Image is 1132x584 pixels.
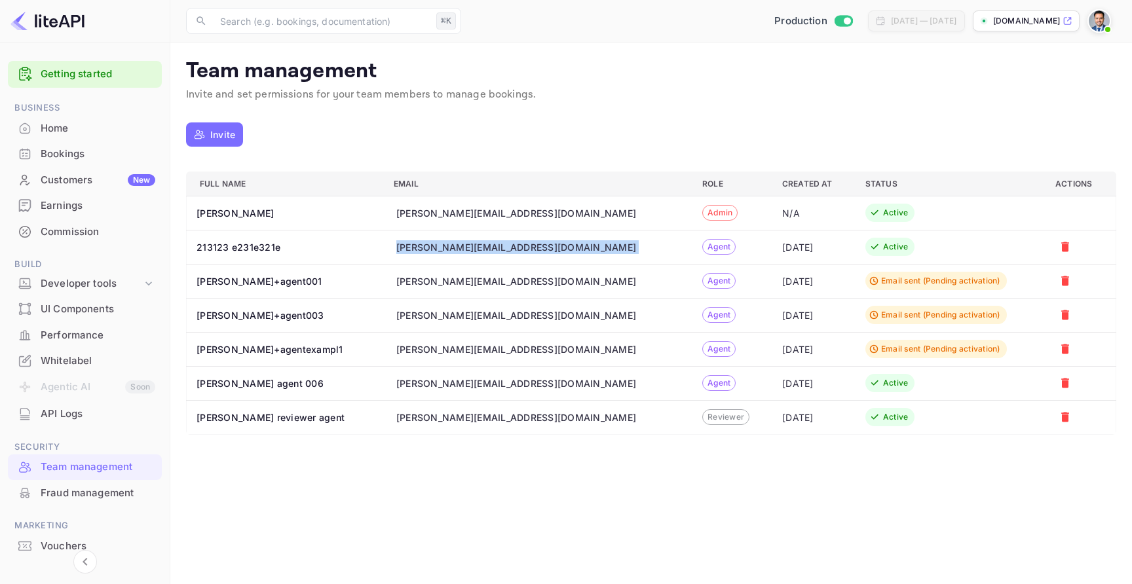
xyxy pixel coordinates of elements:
th: [PERSON_NAME] agent 006 [187,366,383,400]
p: [DOMAIN_NAME] [993,15,1060,27]
div: Active [883,241,909,253]
span: Agent [703,241,735,253]
a: Fraud management [8,481,162,505]
div: [PERSON_NAME][EMAIL_ADDRESS][DOMAIN_NAME] [396,206,636,220]
div: Active [883,207,909,219]
div: Vouchers [8,534,162,559]
div: Developer tools [8,272,162,295]
div: New [128,174,155,186]
div: [PERSON_NAME][EMAIL_ADDRESS][DOMAIN_NAME] [396,308,636,322]
th: [PERSON_NAME]+agent003 [187,298,383,332]
a: Vouchers [8,534,162,558]
div: Switch to Sandbox mode [769,14,858,29]
div: Home [41,121,155,136]
span: Agent [703,377,735,389]
a: Whitelabel [8,348,162,373]
div: N/A [782,206,844,220]
span: Reviewer [703,411,749,423]
th: Email [383,172,692,196]
a: Bookings [8,141,162,166]
div: Developer tools [41,276,142,291]
div: ⌘K [436,12,456,29]
div: Email sent (Pending activation) [881,275,1000,287]
div: [DATE] [782,240,844,254]
a: UI Components [8,297,162,321]
div: Fraud management [8,481,162,506]
div: Whitelabel [8,348,162,374]
div: Bookings [41,147,155,162]
div: [DATE] [782,411,844,424]
button: Collapse navigation [73,550,97,574]
a: Performance [8,323,162,347]
div: Commission [41,225,155,240]
div: UI Components [8,297,162,322]
div: Home [8,116,162,141]
p: Invite [210,128,235,141]
th: Role [692,172,772,196]
div: CustomersNew [8,168,162,193]
div: Earnings [41,198,155,213]
p: Invite and set permissions for your team members to manage bookings. [186,87,1116,103]
div: Earnings [8,193,162,219]
span: Agent [703,343,735,355]
div: Commission [8,219,162,245]
div: Active [883,411,909,423]
div: [DATE] [782,342,844,356]
div: [PERSON_NAME][EMAIL_ADDRESS][DOMAIN_NAME] [396,376,636,390]
th: [PERSON_NAME]+agent001 [187,264,383,298]
div: [PERSON_NAME][EMAIL_ADDRESS][DOMAIN_NAME] [396,342,636,356]
div: Email sent (Pending activation) [881,343,1000,355]
div: [DATE] [782,274,844,288]
span: Agent [703,309,735,321]
div: [PERSON_NAME][EMAIL_ADDRESS][DOMAIN_NAME] [396,274,636,288]
div: Email sent (Pending activation) [881,309,1000,321]
th: [PERSON_NAME] reviewer agent [187,400,383,434]
div: Customers [41,173,155,188]
th: [PERSON_NAME]+agentexampl1 [187,332,383,366]
a: Earnings [8,193,162,217]
th: 213123 e231e321e [187,230,383,264]
p: Team management [186,58,1116,84]
span: Admin [703,207,737,219]
div: Performance [8,323,162,348]
span: Business [8,101,162,115]
div: [DATE] — [DATE] [891,15,956,27]
img: Santiago Moran Labat [1089,10,1110,31]
div: Performance [41,328,155,343]
div: [PERSON_NAME][EMAIL_ADDRESS][DOMAIN_NAME] [396,411,636,424]
a: Commission [8,219,162,244]
div: API Logs [8,401,162,427]
img: LiteAPI logo [10,10,85,31]
div: Vouchers [41,539,155,554]
span: Production [774,14,827,29]
div: Bookings [8,141,162,167]
th: [PERSON_NAME] [187,196,383,230]
div: Team management [41,460,155,475]
div: API Logs [41,407,155,422]
span: Build [8,257,162,272]
span: Security [8,440,162,454]
span: Agent [703,275,735,287]
div: Team management [8,454,162,480]
th: Created At [772,172,855,196]
div: Getting started [8,61,162,88]
div: Whitelabel [41,354,155,369]
div: [DATE] [782,308,844,322]
span: Marketing [8,519,162,533]
div: [DATE] [782,376,844,390]
th: Status [855,172,1045,196]
a: Home [8,116,162,140]
div: [PERSON_NAME][EMAIL_ADDRESS][DOMAIN_NAME] [396,240,636,254]
a: CustomersNew [8,168,162,192]
th: Actions [1045,172,1116,196]
button: Invite [186,122,243,147]
a: API Logs [8,401,162,426]
table: a dense table [186,172,1116,435]
th: Full name [187,172,383,196]
input: Search (e.g. bookings, documentation) [212,8,431,34]
div: Fraud management [41,486,155,501]
a: Team management [8,454,162,479]
div: Active [883,377,909,389]
div: UI Components [41,302,155,317]
a: Getting started [41,67,155,82]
